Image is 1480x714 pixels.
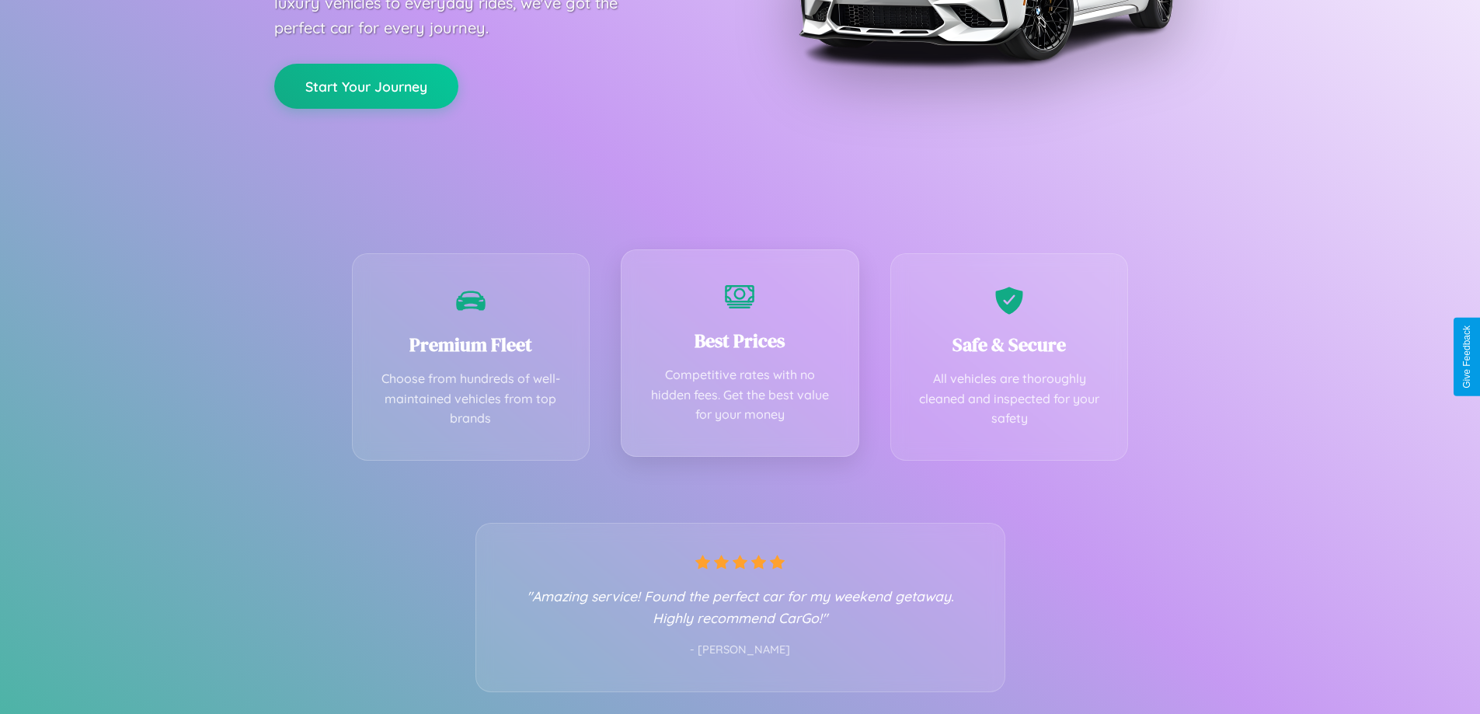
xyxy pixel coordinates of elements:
h3: Safe & Secure [914,332,1105,357]
p: "Amazing service! Found the perfect car for my weekend getaway. Highly recommend CarGo!" [507,585,973,629]
p: Competitive rates with no hidden fees. Get the best value for your money [645,365,835,425]
p: - [PERSON_NAME] [507,640,973,660]
h3: Premium Fleet [376,332,566,357]
p: Choose from hundreds of well-maintained vehicles from top brands [376,369,566,429]
h3: Best Prices [645,328,835,354]
div: Give Feedback [1461,326,1472,388]
button: Start Your Journey [274,64,458,109]
p: All vehicles are thoroughly cleaned and inspected for your safety [914,369,1105,429]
